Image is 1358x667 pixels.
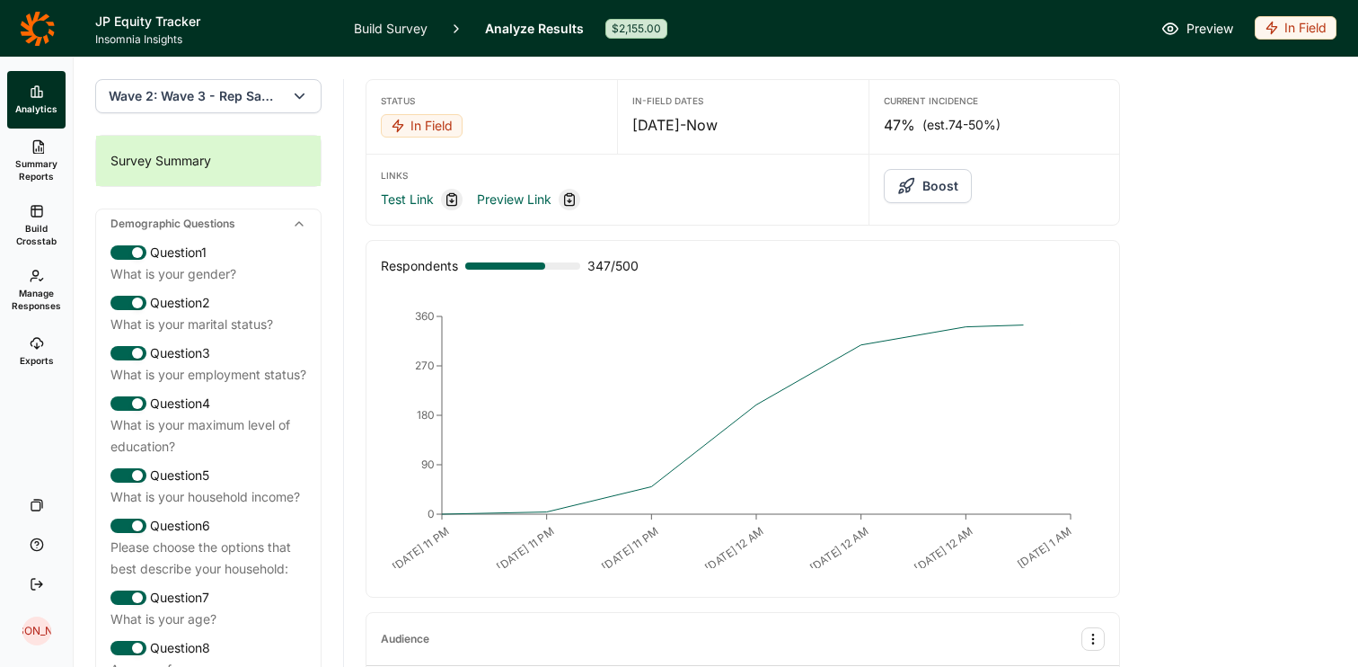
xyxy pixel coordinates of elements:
[390,524,452,574] text: [DATE] 11 PM
[20,354,54,367] span: Exports
[110,515,306,537] div: Question 6
[110,314,306,335] div: What is your marital status?
[381,94,603,107] div: Status
[421,458,435,471] tspan: 90
[95,32,332,47] span: Insomnia Insights
[14,157,58,182] span: Summary Reports
[381,114,463,138] div: In Field
[110,242,306,263] div: Question 1
[12,287,61,312] span: Manage Responses
[441,189,463,210] div: Copy link
[605,19,667,39] div: $2,155.00
[807,524,871,574] text: [DATE] 12 AM
[95,11,332,32] h1: JP Equity Tracker
[110,342,306,364] div: Question 3
[95,79,322,113] button: Wave 2: Wave 3 - Rep Sample
[110,486,306,508] div: What is your household income?
[884,169,972,203] button: Boost
[110,537,306,580] div: Please choose the options that best describe your household:
[110,465,306,486] div: Question 5
[912,524,975,574] text: [DATE] 12 AM
[477,189,551,210] a: Preview Link
[1015,524,1073,571] text: [DATE] 1 AM
[14,222,58,247] span: Build Crosstab
[1255,16,1336,40] div: In Field
[381,189,434,210] a: Test Link
[587,255,639,277] span: 347 / 500
[22,617,51,645] div: [PERSON_NAME]
[415,309,435,323] tspan: 360
[96,136,321,186] div: Survey Summary
[110,393,306,414] div: Question 4
[415,359,435,372] tspan: 270
[7,71,66,129] a: Analytics
[110,637,306,659] div: Question 8
[428,507,435,520] tspan: 0
[110,587,306,609] div: Question 7
[381,632,429,646] div: Audience
[110,263,306,285] div: What is your gender?
[381,114,463,139] button: In Field
[7,193,66,258] a: Build Crosstab
[1186,18,1233,40] span: Preview
[7,258,66,323] a: Manage Responses
[1255,16,1336,41] button: In Field
[110,364,306,386] div: What is your employment status?
[110,414,306,458] div: What is your maximum level of education?
[381,169,854,182] div: Links
[702,524,766,574] text: [DATE] 12 AM
[599,524,661,574] text: [DATE] 11 PM
[7,323,66,380] a: Exports
[15,102,57,115] span: Analytics
[417,408,435,422] tspan: 180
[110,292,306,314] div: Question 2
[494,524,556,574] text: [DATE] 11 PM
[559,189,580,210] div: Copy link
[884,114,915,136] span: 47%
[110,609,306,630] div: What is your age?
[884,94,1105,107] div: Current Incidence
[922,116,1001,134] span: (est. 74-50% )
[109,87,284,105] span: Wave 2: Wave 3 - Rep Sample
[632,114,853,136] div: [DATE] - Now
[1161,18,1233,40] a: Preview
[381,255,458,277] div: Respondents
[632,94,853,107] div: In-Field Dates
[1081,627,1105,651] button: Audience Options
[96,209,321,238] div: Demographic Questions
[7,129,66,193] a: Summary Reports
